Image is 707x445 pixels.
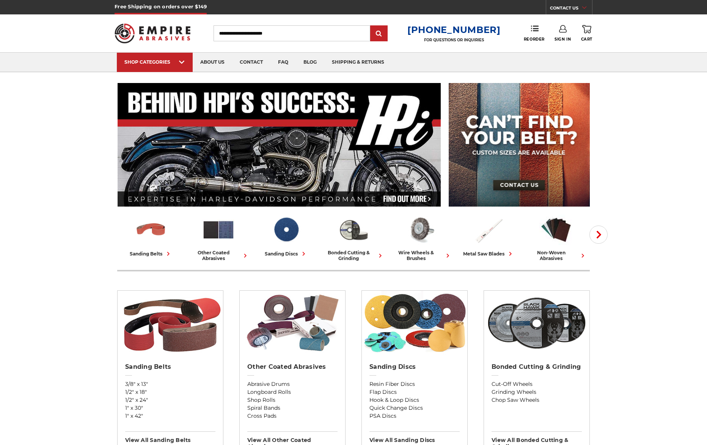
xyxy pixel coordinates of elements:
h2: Sanding Belts [125,363,215,371]
a: Cart [581,25,592,42]
a: bonded cutting & grinding [323,213,384,261]
h2: Bonded Cutting & Grinding [492,363,582,371]
a: Flap Discs [369,388,460,396]
a: blog [296,53,324,72]
a: Cut-Off Wheels [492,380,582,388]
img: Empire Abrasives [115,19,190,48]
a: Reorder [524,25,545,41]
a: CONTACT US [550,4,592,14]
img: promo banner for custom belts. [449,83,590,207]
a: Hook & Loop Discs [369,396,460,404]
a: Longboard Rolls [247,388,338,396]
a: [PHONE_NUMBER] [407,24,501,35]
a: sanding discs [255,213,317,258]
img: Wire Wheels & Brushes [404,213,438,246]
div: sanding discs [265,250,308,258]
a: other coated abrasives [188,213,249,261]
a: Abrasive Drums [247,380,338,388]
a: 1/2" x 24" [125,396,215,404]
div: wire wheels & brushes [390,250,452,261]
a: Quick Change Discs [369,404,460,412]
a: shipping & returns [324,53,392,72]
h3: View All sanding discs [369,431,460,443]
div: metal saw blades [463,250,514,258]
span: Reorder [524,37,545,42]
a: contact [232,53,270,72]
img: Sanding Belts [118,291,223,355]
div: sanding belts [130,250,172,258]
img: Sanding Discs [269,213,303,246]
a: 1" x 42" [125,412,215,420]
img: Bonded Cutting & Grinding [484,291,589,355]
h2: Other Coated Abrasives [247,363,338,371]
input: Submit [371,26,386,41]
h3: View All sanding belts [125,431,215,443]
a: metal saw blades [458,213,519,258]
a: about us [193,53,232,72]
img: Non-woven Abrasives [539,213,573,246]
a: non-woven abrasives [525,213,587,261]
a: Resin Fiber Discs [369,380,460,388]
img: Metal Saw Blades [472,213,505,246]
a: faq [270,53,296,72]
span: Sign In [555,37,571,42]
a: Spiral Bands [247,404,338,412]
span: Cart [581,37,592,42]
a: PSA Discs [369,412,460,420]
div: other coated abrasives [188,250,249,261]
a: 1" x 30" [125,404,215,412]
img: Sanding Discs [362,291,467,355]
a: 1/2" x 18" [125,388,215,396]
div: SHOP CATEGORIES [124,59,185,65]
a: Shop Rolls [247,396,338,404]
a: Chop Saw Wheels [492,396,582,404]
img: Bonded Cutting & Grinding [337,213,370,246]
a: sanding belts [120,213,182,258]
div: bonded cutting & grinding [323,250,384,261]
img: Other Coated Abrasives [202,213,235,246]
div: non-woven abrasives [525,250,587,261]
img: Banner for an interview featuring Horsepower Inc who makes Harley performance upgrades featured o... [118,83,441,207]
button: Next [589,226,608,244]
p: FOR QUESTIONS OR INQUIRIES [407,38,501,42]
a: wire wheels & brushes [390,213,452,261]
h2: Sanding Discs [369,363,460,371]
a: Grinding Wheels [492,388,582,396]
a: Cross Pads [247,412,338,420]
a: 3/8" x 13" [125,380,215,388]
img: Sanding Belts [134,213,168,246]
img: Other Coated Abrasives [240,291,345,355]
